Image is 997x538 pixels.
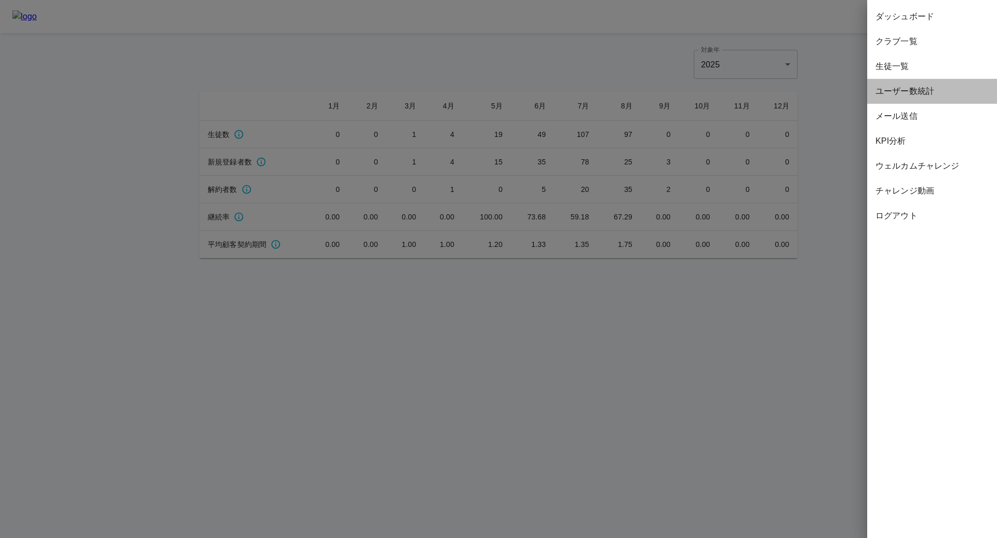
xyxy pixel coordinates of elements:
[867,178,997,203] div: チャレンジ動画
[875,60,989,73] span: 生徒一覧
[875,10,989,23] span: ダッシュボード
[867,54,997,79] div: 生徒一覧
[875,135,989,147] span: KPI分析
[875,160,989,172] span: ウェルカムチャレンジ
[867,129,997,154] div: KPI分析
[867,154,997,178] div: ウェルカムチャレンジ
[875,35,989,48] span: クラブ一覧
[867,203,997,228] div: ログアウト
[867,29,997,54] div: クラブ一覧
[867,79,997,104] div: ユーザー数統計
[867,104,997,129] div: メール送信
[875,185,989,197] span: チャレンジ動画
[875,110,989,122] span: メール送信
[875,210,989,222] span: ログアウト
[875,85,989,98] span: ユーザー数統計
[867,4,997,29] div: ダッシュボード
